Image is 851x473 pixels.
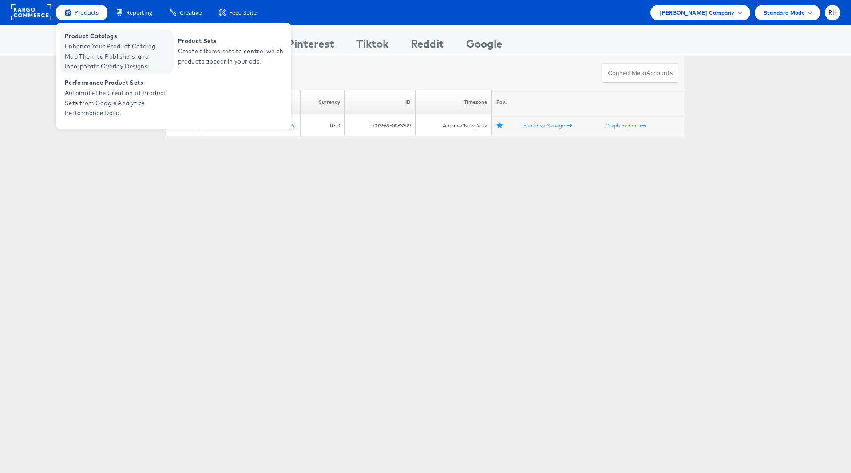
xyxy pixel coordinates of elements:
a: Performance Product Sets Automate the Creation of Product Sets from Google Analytics Performance ... [60,76,174,120]
div: Google [466,36,502,56]
span: Automate the Creation of Product Sets from Google Analytics Performance Data. [65,88,171,118]
span: Product Catalogs [65,31,171,41]
div: Pinterest [287,36,334,56]
a: Graph Explorer [606,122,646,129]
span: RH [828,10,837,16]
th: Timezone [416,90,491,115]
span: Performance Product Sets [65,78,171,88]
td: America/New_York [416,115,491,136]
span: Products [75,8,99,17]
td: USD [301,115,345,136]
a: Business Manager [523,122,572,129]
span: Enhance Your Product Catalog, Map Them to Publishers, and Incorporate Overlay Designs. [65,41,171,72]
a: Product Catalogs Enhance Your Product Catalog, Map Them to Publishers, and Incorporate Overlay De... [60,29,174,74]
span: Creative [180,8,202,17]
span: Standard Mode [764,8,805,17]
a: Product Sets Create filtered sets to control which products appear in your ads. [174,29,287,74]
th: ID [345,90,416,115]
span: meta [632,69,646,77]
span: Product Sets [178,36,285,46]
div: Reddit [411,36,444,56]
span: Feed Suite [229,8,257,17]
td: 100266950083399 [345,115,416,136]
th: Currency [301,90,345,115]
span: [PERSON_NAME] Company [659,8,734,17]
span: Reporting [126,8,152,17]
button: ConnectmetaAccounts [602,63,678,83]
span: Create filtered sets to control which products appear in your ads. [178,46,285,67]
div: Tiktok [356,36,388,56]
